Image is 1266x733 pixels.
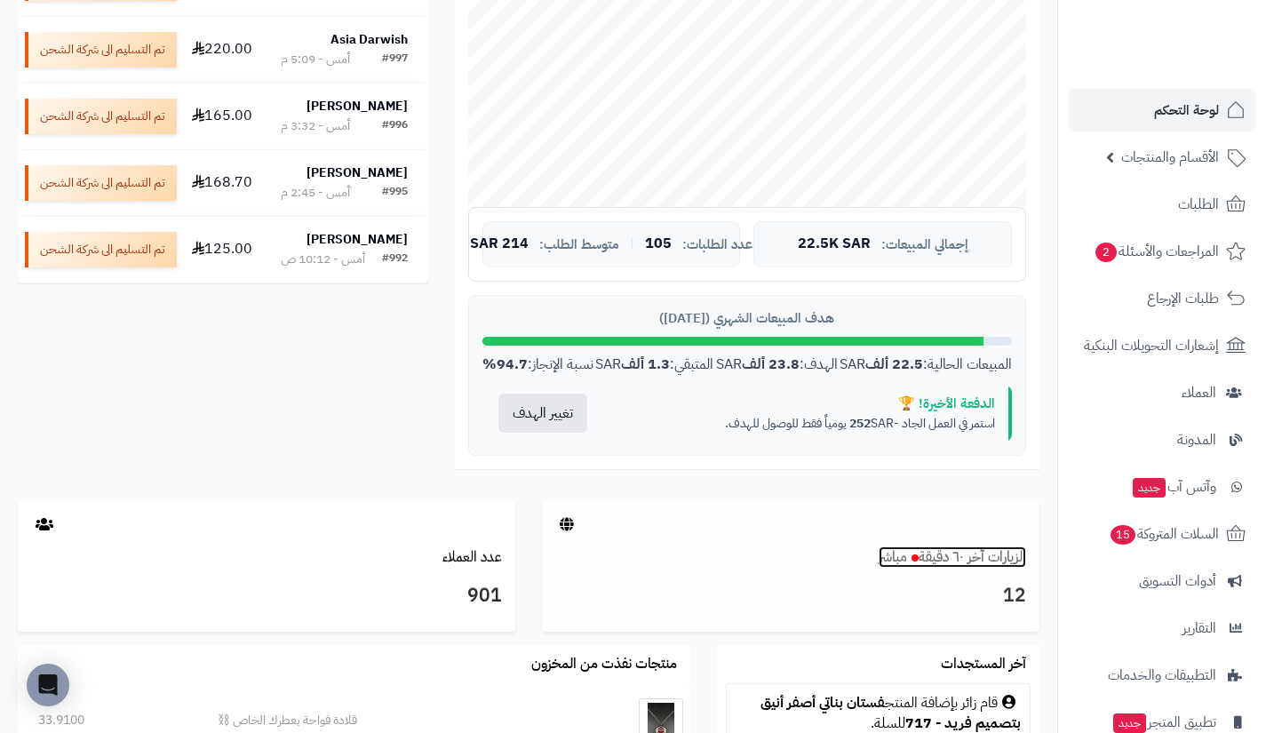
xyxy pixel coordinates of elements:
[1182,616,1216,641] span: التقارير
[307,230,408,249] strong: [PERSON_NAME]
[25,165,177,201] div: تم التسليم الى شركة الشحن
[307,163,408,182] strong: [PERSON_NAME]
[1069,183,1255,226] a: الطلبات
[184,150,261,216] td: 168.70
[1069,513,1255,555] a: السلات المتروكة15
[1109,522,1219,546] span: السلات المتروكة
[595,355,713,375] div: المتبقي: SAR
[25,232,177,267] div: تم التسليم الى شركة الشحن
[31,581,502,611] h3: 901
[1111,525,1135,545] span: 15
[879,546,907,568] small: مباشر
[742,354,800,375] strong: 23.8 ألف
[184,17,261,83] td: 220.00
[382,251,408,268] div: #992
[1182,380,1216,405] span: العملاء
[1069,324,1255,367] a: إشعارات التحويلات البنكية
[531,657,677,673] h3: منتجات نفذت من المخزون
[1131,474,1216,499] span: وآتس آب
[1069,230,1255,273] a: المراجعات والأسئلة2
[25,32,177,68] div: تم التسليم الى شركة الشحن
[498,394,587,433] button: تغيير الهدف
[330,30,408,49] strong: Asia Darwish
[1113,713,1146,733] span: جديد
[539,237,619,252] span: متوسط الطلب:
[1069,466,1255,508] a: وآتس آبجديد
[1178,192,1219,217] span: الطلبات
[555,581,1026,611] h3: 12
[281,51,350,68] div: أمس - 5:09 م
[281,117,350,135] div: أمس - 3:32 م
[1069,654,1255,697] a: التطبيقات والخدمات
[1069,277,1255,320] a: طلبات الإرجاع
[645,236,672,252] span: 105
[482,309,1012,328] div: هدف المبيعات الشهري ([DATE])
[621,354,670,375] strong: 1.3 ألف
[281,251,365,268] div: أمس - 10:12 ص
[865,354,923,375] strong: 22.5 ألف
[482,355,593,375] div: نسبة الإنجاز:
[1139,569,1216,594] span: أدوات التسويق
[849,414,871,433] strong: 252
[470,236,529,252] span: 214 SAR
[1069,607,1255,649] a: التقارير
[184,217,261,283] td: 125.00
[798,236,871,252] span: 22.5K SAR
[840,355,1012,375] div: المبيعات الحالية: SAR
[38,712,177,729] div: 33.9100
[1133,478,1166,498] span: جديد
[617,415,995,433] p: استمر في العمل الجاد - SAR يومياً فقط للوصول للهدف.
[682,237,752,252] span: عدد الطلبات:
[1154,98,1219,123] span: لوحة التحكم
[879,546,1026,568] a: الزيارات آخر ٦٠ دقيقةمباشر
[941,657,1026,673] h3: آخر المستجدات
[27,664,69,706] div: Open Intercom Messenger
[1177,427,1216,452] span: المدونة
[382,184,408,202] div: #995
[1121,145,1219,170] span: الأقسام والمنتجات
[1094,239,1219,264] span: المراجعات والأسئلة
[1108,663,1216,688] span: التطبيقات والخدمات
[1069,560,1255,602] a: أدوات التسويق
[1069,418,1255,461] a: المدونة
[218,712,549,729] div: قلادة فواحة بعطرك الخاص ⛓
[716,355,838,375] div: الهدف: SAR
[281,184,350,202] div: أمس - 2:45 م
[881,237,968,252] span: إجمالي المبيعات:
[1069,371,1255,414] a: العملاء
[630,237,634,251] span: |
[184,84,261,149] td: 165.00
[382,117,408,135] div: #996
[617,394,995,413] div: الدفعة الأخيرة! 🏆
[1069,89,1255,131] a: لوحة التحكم
[482,354,528,375] strong: 94.7%
[442,546,502,568] a: عدد العملاء
[1145,48,1249,85] img: logo-2.png
[307,97,408,116] strong: [PERSON_NAME]
[1084,333,1219,358] span: إشعارات التحويلات البنكية
[25,99,177,134] div: تم التسليم الى شركة الشحن
[382,51,408,68] div: #997
[1095,243,1117,262] span: 2
[1147,286,1219,311] span: طلبات الإرجاع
